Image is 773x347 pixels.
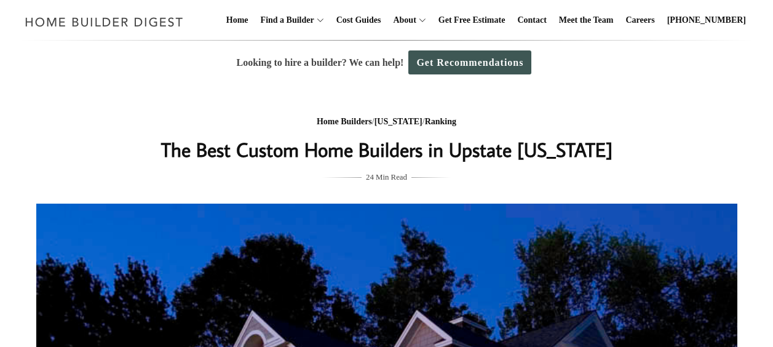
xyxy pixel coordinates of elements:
[512,1,551,40] a: Contact
[408,50,531,74] a: Get Recommendations
[375,117,422,126] a: [US_STATE]
[20,10,189,34] img: Home Builder Digest
[331,1,386,40] a: Cost Guides
[221,1,253,40] a: Home
[434,1,510,40] a: Get Free Estimate
[425,117,456,126] a: Ranking
[256,1,314,40] a: Find a Builder
[366,170,407,184] span: 24 Min Read
[554,1,619,40] a: Meet the Team
[317,117,372,126] a: Home Builders
[662,1,751,40] a: [PHONE_NUMBER]
[141,114,632,130] div: / /
[388,1,416,40] a: About
[621,1,660,40] a: Careers
[141,135,632,164] h1: The Best Custom Home Builders in Upstate [US_STATE]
